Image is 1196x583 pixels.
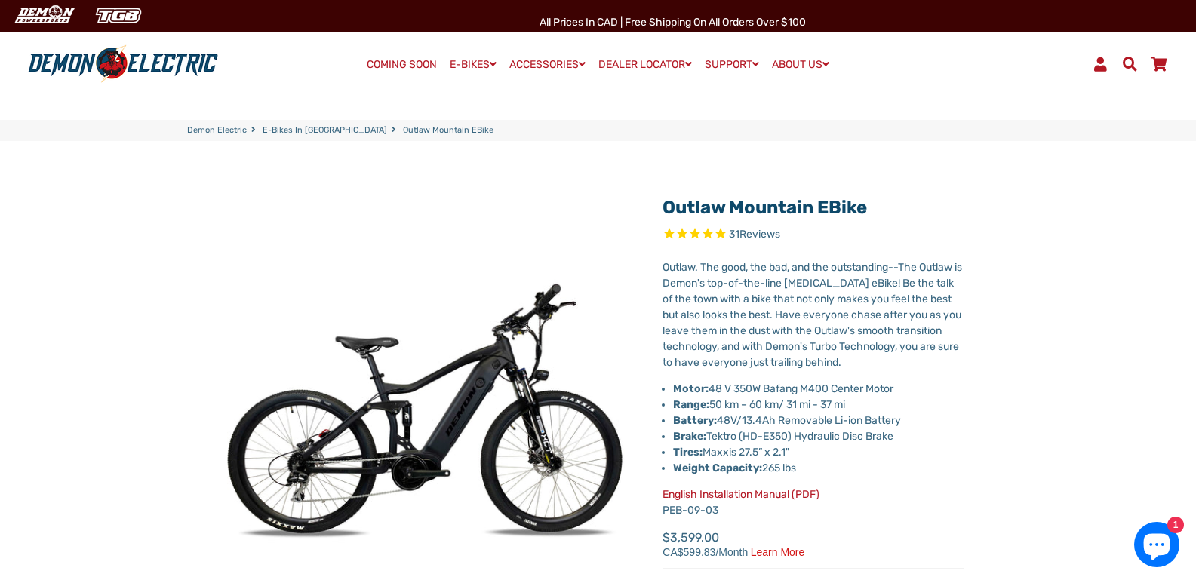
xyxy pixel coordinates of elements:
[403,124,493,137] span: Outlaw Mountain eBike
[673,413,964,428] li: 48V/13.4Ah Removable Li-ion Battery
[663,259,964,370] p: Outlaw. The good, the bad, and the outstanding--The Outlaw is Demon's top-of-the-line [MEDICAL_DA...
[593,54,697,75] a: DEALER LOCATOR
[673,414,717,427] strong: Battery:
[504,54,591,75] a: ACCESSORIES
[673,381,964,397] li: 48 V 350W Bafang M400 Center Motor
[663,226,964,244] span: Rated 4.8 out of 5 stars 31 reviews
[187,124,247,137] a: Demon Electric
[673,428,964,444] li: Tektro (HD-E350) Hydraulic Disc Brake
[663,488,819,501] a: English Installation Manual (PDF)
[673,397,964,413] li: 50 km – 60 km/ 31 mi - 37 mi
[767,54,835,75] a: ABOUT US
[23,44,223,84] img: Demon Electric logo
[361,54,442,75] a: COMING SOON
[444,54,502,75] a: E-BIKES
[699,54,764,75] a: SUPPORT
[663,486,964,518] p: PEB-09-03
[739,228,780,241] span: Reviews
[673,398,709,411] strong: Range:
[663,529,804,557] span: $3,599.00
[88,3,149,28] img: TGB Canada
[663,197,867,218] a: Outlaw Mountain eBike
[729,228,780,241] span: 31 reviews
[673,462,762,474] strong: Weight Capacity:
[263,124,387,137] a: E-Bikes in [GEOGRAPHIC_DATA]
[673,460,964,476] li: 265 lbs
[673,382,709,395] strong: Motor:
[540,16,806,29] span: All Prices in CAD | Free shipping on all orders over $100
[673,430,706,443] strong: Brake:
[1130,522,1184,571] inbox-online-store-chat: Shopify online store chat
[673,444,964,460] li: Maxxis 27.5” x 2.1"
[8,3,80,28] img: Demon Electric
[673,446,703,459] strong: Tires:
